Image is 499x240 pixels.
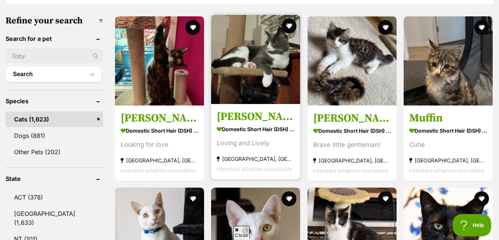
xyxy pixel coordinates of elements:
h3: Refine your search [6,16,103,26]
strong: Domestic Short Hair (DSH) Cat [409,125,487,136]
h3: [PERSON_NAME] [121,111,198,125]
a: Muffin Domestic Short Hair (DSH) Cat Cutie [GEOGRAPHIC_DATA], [GEOGRAPHIC_DATA] Interstate adopti... [404,105,493,181]
strong: [GEOGRAPHIC_DATA], [GEOGRAPHIC_DATA] [121,155,198,165]
button: favourite [186,191,200,206]
h3: [PERSON_NAME] [217,109,295,123]
span: Interstate adoption unavailable [409,167,485,173]
div: Looking for love [121,139,198,149]
div: Brave little gentleman! [313,139,391,149]
header: Species [6,98,103,104]
h3: Muffin [409,111,487,125]
a: Dogs (881) [6,128,103,143]
img: Muffin - Domestic Short Hair (DSH) Cat [404,16,493,106]
h3: [PERSON_NAME] [313,111,391,125]
span: Interstate adoption unavailable [217,165,292,172]
button: favourite [474,20,489,35]
a: [PERSON_NAME] Domestic Short Hair (DSH) Cat Looking for love [GEOGRAPHIC_DATA], [GEOGRAPHIC_DATA]... [115,105,204,181]
strong: [GEOGRAPHIC_DATA], [GEOGRAPHIC_DATA] [409,155,487,165]
img: Mumma Patti - Domestic Short Hair (DSH) Cat [115,16,204,106]
button: favourite [474,191,489,206]
a: [GEOGRAPHIC_DATA] (1,633) [6,206,103,230]
div: Loving and Lively [217,138,295,148]
button: favourite [378,191,393,206]
strong: [GEOGRAPHIC_DATA], [GEOGRAPHIC_DATA] [313,155,391,165]
button: Search [6,67,101,82]
a: ACT (378) [6,189,103,205]
strong: Domestic Short Hair (DSH) Cat [121,125,198,136]
img: Mimi - Domestic Short Hair (DSH) Cat [308,16,397,106]
a: Other Pets (202) [6,144,103,160]
button: favourite [282,19,297,33]
iframe: Help Scout Beacon - Open [453,214,492,236]
strong: Domestic Short Hair (DSH) Cat [217,123,295,134]
div: Cutie [409,139,487,149]
a: [PERSON_NAME] Domestic Short Hair (DSH) Cat Brave little gentleman! [GEOGRAPHIC_DATA], [GEOGRAPHI... [308,105,397,181]
span: Interstate adoption unavailable [313,167,388,173]
button: favourite [282,191,297,206]
input: Toby [6,49,103,63]
a: [PERSON_NAME] Domestic Short Hair (DSH) Cat Loving and Lively [GEOGRAPHIC_DATA], [GEOGRAPHIC_DATA... [211,104,300,179]
span: Interstate adoption unavailable [121,167,196,173]
strong: Domestic Short Hair (DSH) Cat [313,125,391,136]
strong: [GEOGRAPHIC_DATA], [GEOGRAPHIC_DATA] [217,153,295,163]
img: Susan - Domestic Short Hair (DSH) Cat [211,15,300,104]
span: Close [233,226,250,239]
button: favourite [378,20,393,35]
a: Cats (1,623) [6,111,103,127]
button: favourite [186,20,200,35]
header: State [6,175,103,182]
header: Search for a pet [6,35,103,42]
